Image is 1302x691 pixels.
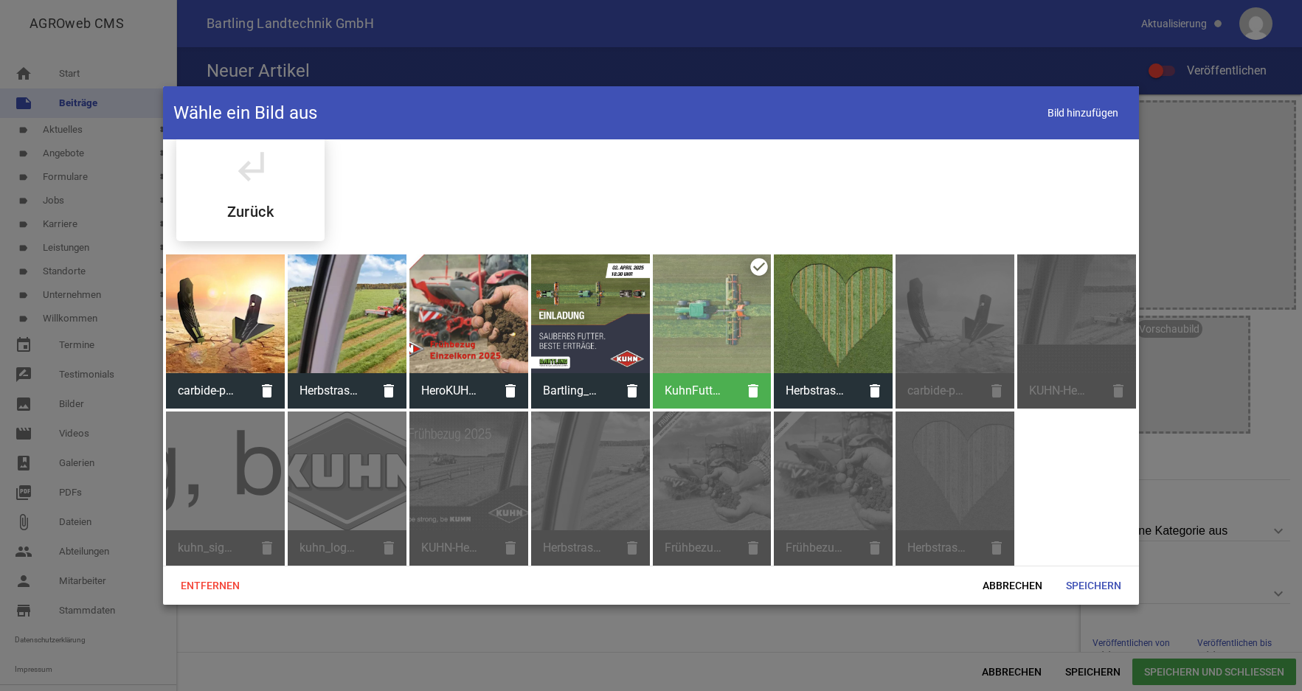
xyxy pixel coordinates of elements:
span: Abbrechen [971,572,1054,599]
span: KuhnFutter.jpg [653,372,736,410]
h5: Zurück [227,204,274,219]
i: delete [371,373,406,409]
i: delete [493,373,528,409]
i: delete [249,373,285,409]
span: carbide-parts-for-non-driven-tillage-tools.jpg [166,372,249,410]
span: Herbstrasen 2024 - Bild 2 - hero.jpg [774,372,857,410]
i: delete [735,373,771,409]
i: subdirectory_arrow_left [229,145,271,187]
i: delete [857,373,893,409]
span: Entfernen [169,572,252,599]
i: delete [614,373,650,409]
span: Herbstrasen - Head Banner - 1440x638 px.jpg [288,372,371,410]
span: Bild hinzufügen [1037,98,1129,128]
h4: Wähle ein Bild aus [173,101,317,125]
div: Kuhn [176,135,325,241]
span: Bartling_Quadrat.png [531,372,614,410]
span: HeroKUHNFBZ-Seite001.jpg [409,372,493,410]
span: Speichern [1054,572,1133,599]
